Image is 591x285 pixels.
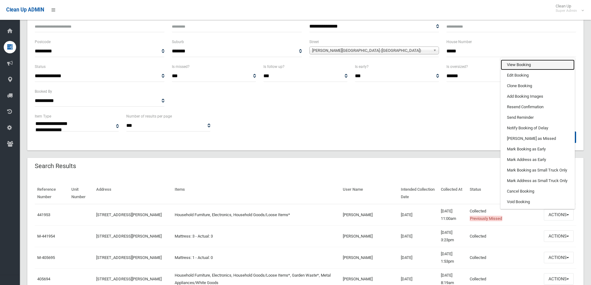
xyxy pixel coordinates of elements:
[94,183,172,204] th: Address
[501,70,575,81] a: Edit Booking
[501,60,575,70] a: View Booking
[501,91,575,102] a: Add Booking Images
[467,183,541,204] th: Status
[172,225,340,247] td: Mattress: 3 - Actual: 3
[467,225,541,247] td: Collected
[96,234,162,238] a: [STREET_ADDRESS][PERSON_NAME]
[398,225,438,247] td: [DATE]
[37,212,50,217] a: 441953
[398,247,438,268] td: [DATE]
[35,183,69,204] th: Reference Number
[501,197,575,207] a: Void Booking
[446,38,472,45] label: House Number
[35,113,51,120] label: Item Type
[544,209,574,220] button: Actions
[172,183,340,204] th: Items
[96,212,162,217] a: [STREET_ADDRESS][PERSON_NAME]
[263,63,284,70] label: Is follow up?
[35,88,52,95] label: Booked By
[96,277,162,281] a: [STREET_ADDRESS][PERSON_NAME]
[96,255,162,260] a: [STREET_ADDRESS][PERSON_NAME]
[340,247,398,268] td: [PERSON_NAME]
[35,63,46,70] label: Status
[556,8,577,13] small: Super Admin
[467,204,541,226] td: Collected
[553,4,583,13] span: Clean Up
[501,123,575,133] a: Notify Booking of Delay
[501,176,575,186] a: Mark Address as Small Truck Only
[355,63,369,70] label: Is early?
[340,204,398,226] td: [PERSON_NAME]
[35,38,51,45] label: Postcode
[37,255,55,260] a: M-405695
[438,183,468,204] th: Collected At
[37,277,50,281] a: 405694
[501,154,575,165] a: Mark Address as Early
[172,63,190,70] label: Is missed?
[501,102,575,112] a: Resend Confirmation
[126,113,172,120] label: Number of results per page
[470,216,502,221] span: Previously Missed
[501,112,575,123] a: Send Reminder
[544,252,574,263] button: Actions
[172,204,340,226] td: Household Furniture, Electronics, Household Goods/Loose Items*
[501,133,575,144] a: [PERSON_NAME] as Missed
[438,247,468,268] td: [DATE] 1:53pm
[501,186,575,197] a: Cancel Booking
[446,63,468,70] label: Is oversized?
[501,144,575,154] a: Mark Booking as Early
[172,247,340,268] td: Mattress: 1 - Actual: 0
[340,225,398,247] td: [PERSON_NAME]
[501,165,575,176] a: Mark Booking as Small Truck Only
[340,183,398,204] th: User Name
[172,38,184,45] label: Suburb
[438,204,468,226] td: [DATE] 11:00am
[544,230,574,242] button: Actions
[501,81,575,91] a: Clone Booking
[438,225,468,247] td: [DATE] 3:23pm
[27,160,83,172] header: Search Results
[467,247,541,268] td: Collected
[312,47,431,54] span: [PERSON_NAME][GEOGRAPHIC_DATA] ([GEOGRAPHIC_DATA])
[6,7,44,13] span: Clean Up ADMIN
[309,38,319,45] label: Street
[398,183,438,204] th: Intended Collection Date
[37,234,55,238] a: M-441954
[544,273,574,285] button: Actions
[398,204,438,226] td: [DATE]
[69,183,94,204] th: Unit Number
